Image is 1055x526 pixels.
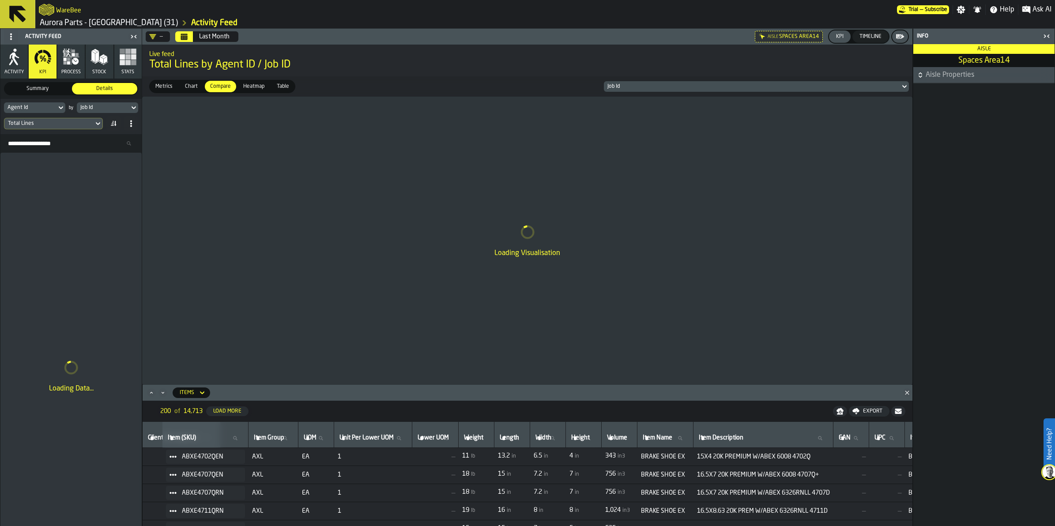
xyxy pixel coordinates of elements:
span: in3 [618,489,625,496]
span: FormattedValue [498,488,513,497]
label: button-switch-multi-Metrics [149,80,179,93]
div: DropdownMenuValue-agentId [4,102,65,113]
span: label [339,434,394,441]
span: Help [1000,4,1014,15]
div: DropdownMenuValue-item-set [173,387,210,398]
span: 7 [569,470,573,477]
span: 756 [605,470,616,477]
span: Heatmap [240,83,268,90]
span: 11 [462,452,469,459]
span: — [837,489,866,496]
span: in [575,507,579,514]
span: FormattedValue [534,470,550,479]
div: DropdownMenuValue-eventsCount [4,118,103,129]
span: label [910,434,953,441]
span: BSE [908,471,965,478]
div: DropdownMenuValue-jobId [607,83,897,90]
span: in [507,507,511,514]
div: Hide filter [759,33,766,40]
span: 343 [605,452,616,459]
div: DropdownMenuValue-jobId [80,105,126,111]
span: Compare [207,83,234,90]
button: button-KPI [829,30,851,43]
label: button-toggle-Notifications [969,5,985,14]
nav: Breadcrumb [39,18,545,28]
span: in3 [622,507,630,514]
span: in [575,489,579,496]
span: label [254,434,284,441]
input: label [837,432,865,444]
span: lb [471,471,475,477]
span: Spaces Area14 [779,34,819,40]
span: — [837,507,866,515]
div: Loading Data... [8,383,135,394]
span: ABXE4702QEN [182,453,238,460]
span: Details [74,85,136,93]
span: 200 [160,408,171,415]
span: FormattedValue [605,452,627,461]
span: Stock [92,69,106,75]
span: label [148,434,197,441]
span: BSE [908,453,965,460]
span: label [464,434,483,441]
input: label [302,432,330,444]
label: button-toggle-Help [986,4,1018,15]
span: BSE [908,507,965,515]
button: Close [902,388,912,397]
span: 18 [462,470,469,477]
div: DropdownMenuValue- [149,33,163,40]
span: Spaces Area14 [915,56,1053,65]
span: label [535,434,551,441]
button: button- [892,30,908,43]
span: — [873,489,901,496]
span: — [920,7,923,13]
input: label [605,432,633,444]
span: — [416,507,455,515]
span: 15 [498,470,505,477]
div: Load More [210,408,245,414]
span: FormattedValue [498,452,518,461]
span: — [416,453,455,460]
span: 16.5X7 20K PREMIUM W/ABEX 6326RNLL 4707D [697,489,830,496]
h2: Sub Title [149,49,905,58]
span: 16.5X7 20K PREMIUM W/ABEX 6008 4707Q+ [697,471,830,478]
span: label [418,434,449,441]
span: Chart [181,83,201,90]
span: Aisle [977,46,991,52]
a: logo-header [39,2,54,18]
label: button-toggle-Close me [1040,31,1053,41]
span: Total Lines by Agent ID / Job ID [149,58,905,72]
span: FormattedValue [498,507,513,515]
label: button-toggle-Ask AI [1018,4,1055,15]
header: Info [913,29,1055,44]
button: button- [913,67,1055,83]
input: label [416,432,455,444]
label: button-switch-multi-Summary [4,82,71,95]
span: label [571,434,590,441]
span: FormattedValue [462,452,477,461]
div: thumb [205,81,236,92]
span: Ask AI [1032,4,1051,15]
span: process [61,69,81,75]
span: BRAKE SHOE EX [641,507,690,515]
input: label [641,432,690,444]
div: Select date range [175,31,238,42]
span: Activity [4,69,24,75]
label: Need Help? [1044,419,1054,469]
span: lb [471,507,475,514]
span: in [507,471,511,477]
div: KPI [833,34,847,40]
span: label [699,434,743,441]
label: button-switch-multi-Details [71,82,138,95]
span: Trial [908,7,918,13]
span: 18 [462,488,469,496]
span: 6.5 [534,452,542,459]
span: 7.2 [534,470,542,477]
div: thumb [5,83,70,94]
span: Stats [121,69,134,75]
span: FormattedValue [462,507,477,515]
span: Subscribe [925,7,947,13]
div: ButtonLoadMore-Load More-Prev-First-Last [153,404,256,418]
button: button- [833,406,847,417]
span: AXL [252,507,295,515]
